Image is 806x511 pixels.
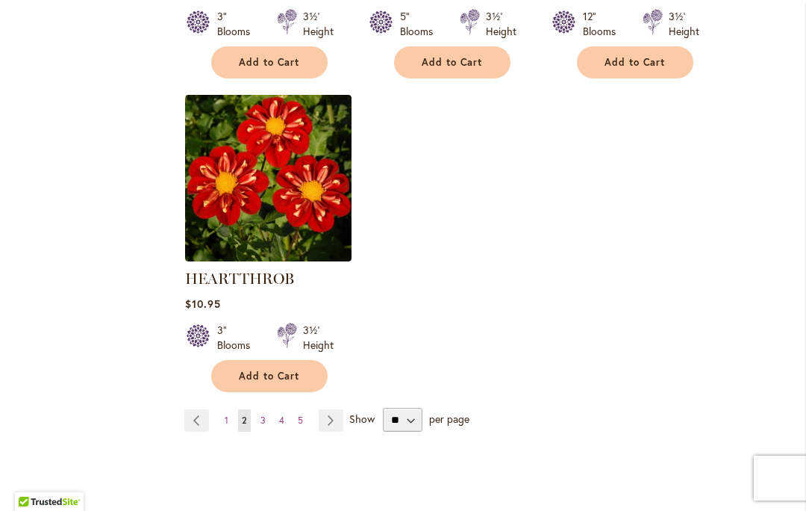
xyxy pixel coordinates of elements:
[400,9,442,39] div: 5" Blooms
[294,409,307,432] a: 5
[303,9,334,39] div: 3½' Height
[211,360,328,392] button: Add to Cart
[583,9,625,39] div: 12" Blooms
[217,9,259,39] div: 3" Blooms
[239,56,300,69] span: Add to Cart
[429,412,469,426] span: per page
[394,46,510,78] button: Add to Cart
[239,370,300,383] span: Add to Cart
[604,56,666,69] span: Add to Cart
[303,323,334,353] div: 3½' Height
[185,95,352,261] img: HEARTTHROB
[349,412,375,426] span: Show
[298,415,303,426] span: 5
[669,9,699,39] div: 3½' Height
[185,250,352,264] a: HEARTTHROB
[275,409,288,432] a: 4
[217,323,259,353] div: 3" Blooms
[211,46,328,78] button: Add to Cart
[486,9,516,39] div: 3½' Height
[422,56,483,69] span: Add to Cart
[185,297,221,311] span: $10.95
[225,415,228,426] span: 1
[279,415,284,426] span: 4
[257,409,269,432] a: 3
[11,458,53,500] iframe: Launch Accessibility Center
[242,415,247,426] span: 2
[260,415,266,426] span: 3
[577,46,693,78] button: Add to Cart
[185,270,294,288] a: HEARTTHROB
[221,409,232,432] a: 1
